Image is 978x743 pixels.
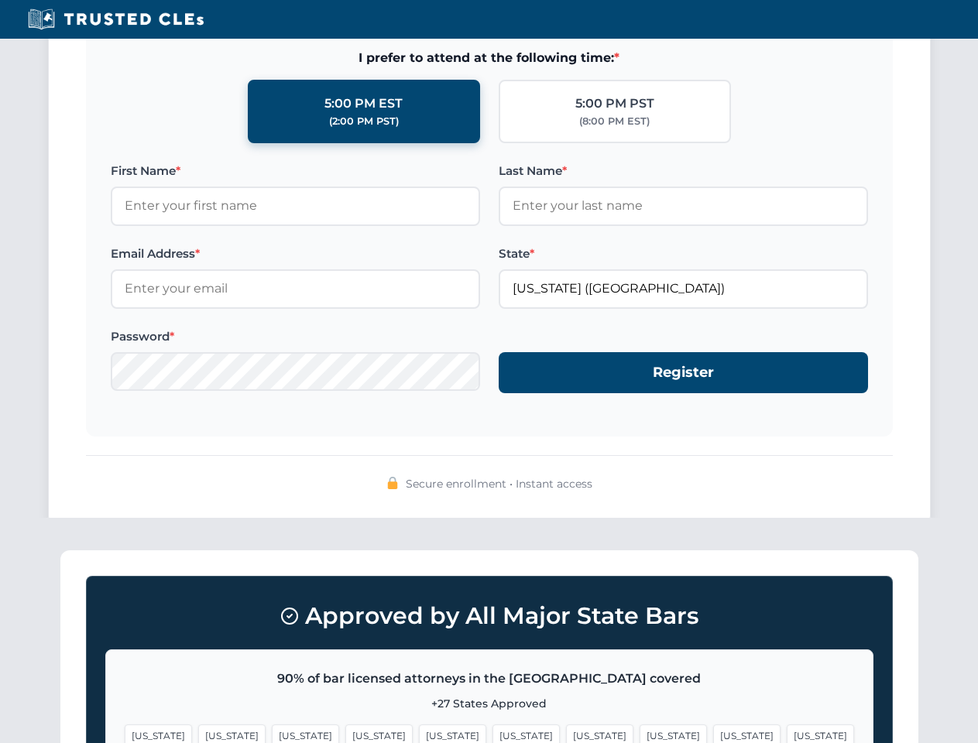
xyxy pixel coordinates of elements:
[105,595,873,637] h3: Approved by All Major State Bars
[125,669,854,689] p: 90% of bar licensed attorneys in the [GEOGRAPHIC_DATA] covered
[575,94,654,114] div: 5:00 PM PST
[111,269,480,308] input: Enter your email
[499,187,868,225] input: Enter your last name
[324,94,403,114] div: 5:00 PM EST
[499,245,868,263] label: State
[111,48,868,68] span: I prefer to attend at the following time:
[111,162,480,180] label: First Name
[23,8,208,31] img: Trusted CLEs
[329,114,399,129] div: (2:00 PM PST)
[111,187,480,225] input: Enter your first name
[499,162,868,180] label: Last Name
[111,245,480,263] label: Email Address
[579,114,650,129] div: (8:00 PM EST)
[499,352,868,393] button: Register
[386,477,399,489] img: 🔒
[111,327,480,346] label: Password
[406,475,592,492] span: Secure enrollment • Instant access
[125,695,854,712] p: +27 States Approved
[499,269,868,308] input: Florida (FL)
